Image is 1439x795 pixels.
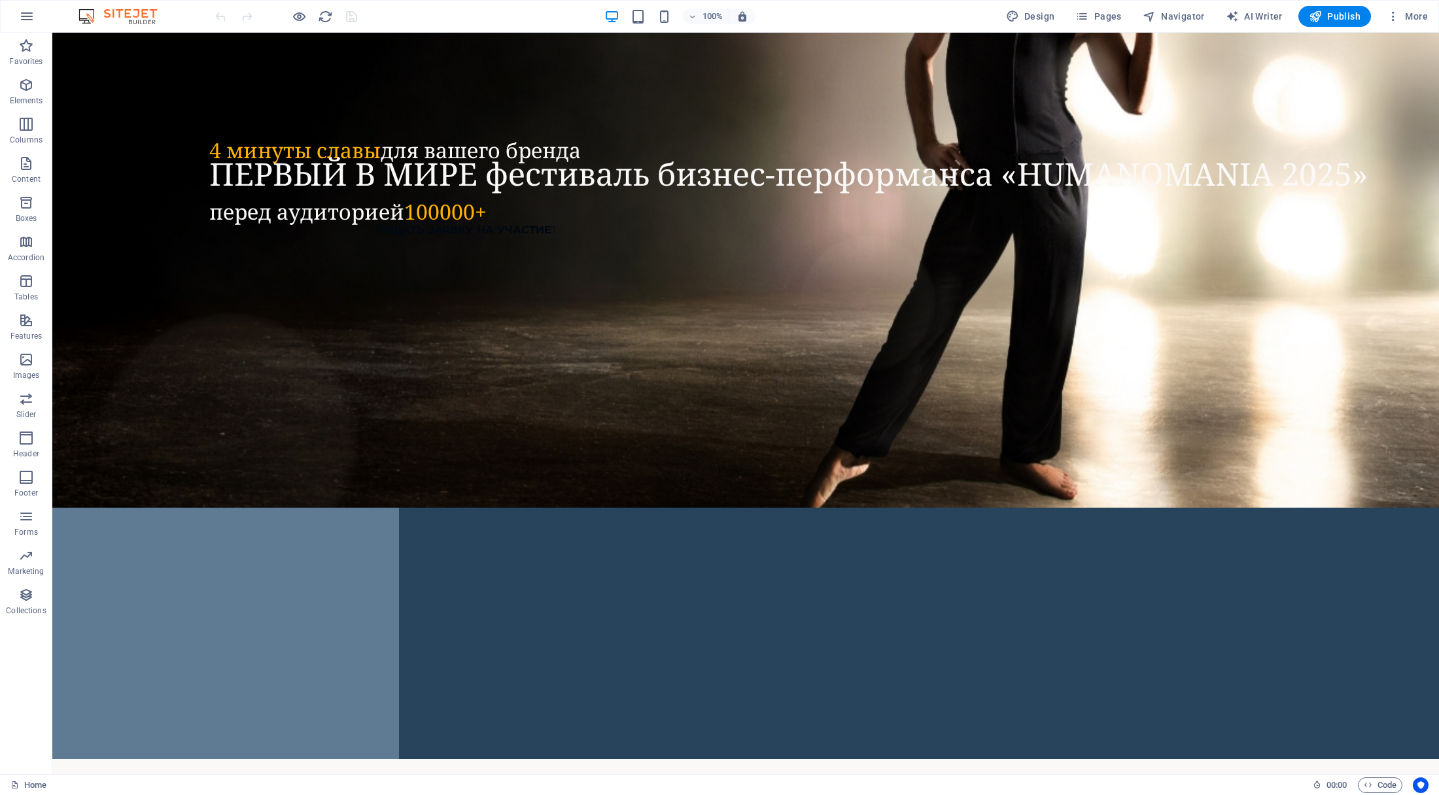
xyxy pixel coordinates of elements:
p: Forms [14,527,38,537]
button: Pages [1070,6,1126,27]
p: Header [13,448,39,459]
p: Collections [6,605,46,616]
p: Columns [10,135,43,145]
button: Navigator [1137,6,1210,27]
p: Tables [14,292,38,302]
button: AI Writer [1221,6,1288,27]
h6: 100% [702,8,723,24]
p: Features [10,331,42,341]
span: 00 00 [1326,777,1347,793]
p: Accordion [8,252,44,263]
p: Images [13,370,40,381]
span: : [1336,780,1338,790]
p: Content [12,174,41,184]
button: Click here to leave preview mode and continue editing [291,8,307,24]
span: Publish [1309,10,1361,23]
span: Pages [1075,10,1121,23]
button: reload [317,8,333,24]
button: More [1381,6,1433,27]
span: AI Writer [1226,10,1283,23]
p: Elements [10,95,43,106]
span: Design [1006,10,1055,23]
p: Footer [14,488,38,498]
p: Marketing [8,566,44,577]
button: Design [1001,6,1060,27]
img: Editor Logo [75,8,173,24]
button: Usercentrics [1413,777,1429,793]
i: On resize automatically adjust zoom level to fit chosen device. [737,10,748,22]
h6: Session time [1313,777,1347,793]
span: Code [1364,777,1396,793]
button: Publish [1298,6,1371,27]
button: Code [1358,777,1402,793]
a: Click to cancel selection. Double-click to open Pages [10,777,46,793]
button: 100% [683,8,729,24]
p: Favorites [9,56,43,67]
i: Reload page [318,9,333,24]
span: More [1387,10,1428,23]
p: Boxes [16,213,37,224]
p: Slider [16,409,37,420]
span: Navigator [1143,10,1205,23]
